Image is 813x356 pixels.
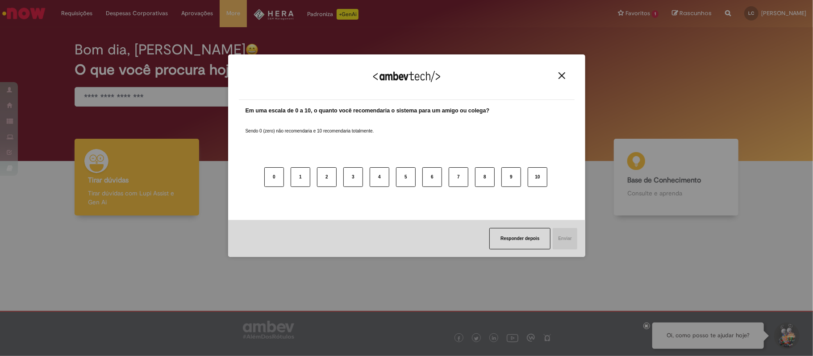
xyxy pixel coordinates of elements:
button: 6 [422,167,442,187]
img: Close [559,72,565,79]
button: 9 [501,167,521,187]
label: Em uma escala de 0 a 10, o quanto você recomendaria o sistema para um amigo ou colega? [246,107,490,115]
button: 5 [396,167,416,187]
img: Logo Ambevtech [373,71,440,82]
button: Close [556,72,568,79]
button: 0 [264,167,284,187]
button: Responder depois [489,228,550,249]
button: 7 [449,167,468,187]
button: 1 [291,167,310,187]
button: 4 [370,167,389,187]
button: 8 [475,167,495,187]
button: 2 [317,167,337,187]
button: 3 [343,167,363,187]
button: 10 [528,167,547,187]
label: Sendo 0 (zero) não recomendaria e 10 recomendaria totalmente. [246,117,374,134]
